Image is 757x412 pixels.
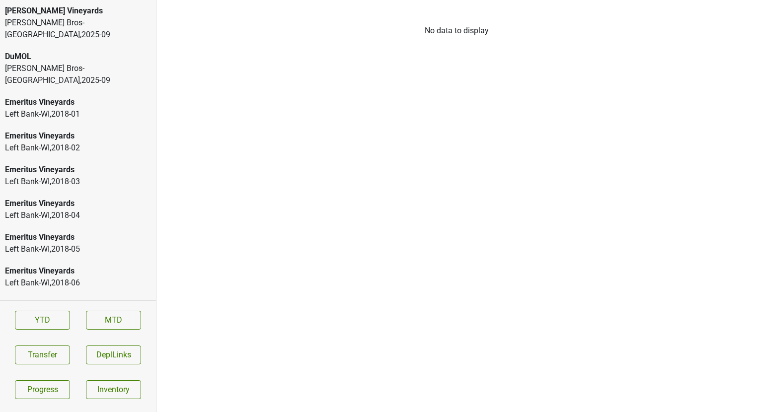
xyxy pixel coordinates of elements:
[15,311,70,330] a: YTD
[5,63,151,86] div: [PERSON_NAME] Bros-[GEOGRAPHIC_DATA] , 2025 - 09
[5,198,151,209] div: Emeritus Vineyards
[5,243,151,255] div: Left Bank-WI , 2018 - 05
[15,345,70,364] button: Transfer
[5,265,151,277] div: Emeritus Vineyards
[5,130,151,142] div: Emeritus Vineyards
[86,311,141,330] a: MTD
[5,299,151,311] div: Emeritus Vineyards
[86,380,141,399] a: Inventory
[156,25,757,37] div: No data to display
[5,96,151,108] div: Emeritus Vineyards
[5,51,151,63] div: DuMOL
[5,142,151,154] div: Left Bank-WI , 2018 - 02
[15,380,70,399] a: Progress
[86,345,141,364] button: DeplLinks
[5,176,151,188] div: Left Bank-WI , 2018 - 03
[5,164,151,176] div: Emeritus Vineyards
[5,231,151,243] div: Emeritus Vineyards
[5,209,151,221] div: Left Bank-WI , 2018 - 04
[5,277,151,289] div: Left Bank-WI , 2018 - 06
[5,108,151,120] div: Left Bank-WI , 2018 - 01
[5,5,151,17] div: [PERSON_NAME] Vineyards
[5,17,151,41] div: [PERSON_NAME] Bros-[GEOGRAPHIC_DATA] , 2025 - 09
